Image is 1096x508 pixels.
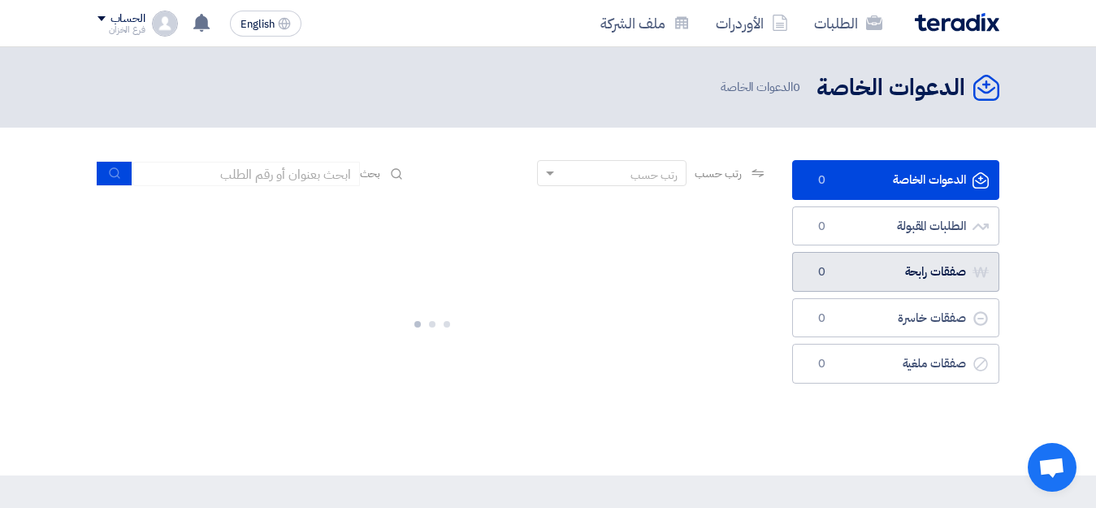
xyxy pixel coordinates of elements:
[792,298,999,338] a: صفقات خاسرة0
[360,165,381,182] span: بحث
[812,172,832,189] span: 0
[630,167,678,184] div: رتب حسب
[110,12,145,26] div: الحساب
[240,19,275,30] span: English
[1028,443,1077,492] div: Open chat
[97,25,145,34] div: فرع الخزان
[703,4,801,42] a: الأوردرات
[817,72,965,104] h2: الدعوات الخاصة
[915,13,999,32] img: Teradix logo
[721,78,804,97] span: الدعوات الخاصة
[793,78,800,96] span: 0
[812,356,832,372] span: 0
[695,165,741,182] span: رتب حسب
[152,11,178,37] img: profile_test.png
[812,264,832,280] span: 0
[792,206,999,246] a: الطلبات المقبولة0
[132,162,360,186] input: ابحث بعنوان أو رقم الطلب
[792,252,999,292] a: صفقات رابحة0
[230,11,301,37] button: English
[812,310,832,327] span: 0
[812,219,832,235] span: 0
[801,4,895,42] a: الطلبات
[792,160,999,200] a: الدعوات الخاصة0
[587,4,703,42] a: ملف الشركة
[792,344,999,384] a: صفقات ملغية0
